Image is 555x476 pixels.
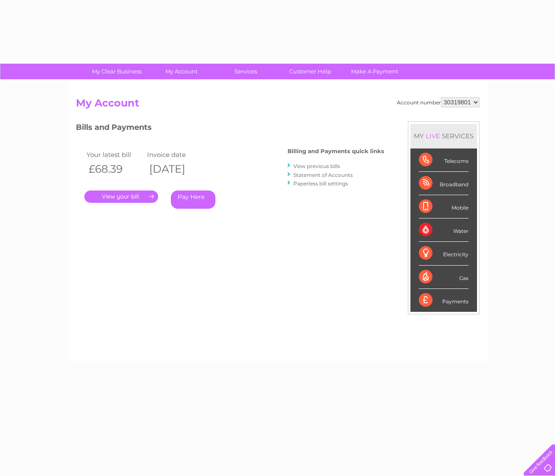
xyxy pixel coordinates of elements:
a: Services [211,64,281,79]
a: Pay Here [171,190,215,209]
th: £68.39 [84,160,145,178]
div: Payments [419,289,469,312]
div: Gas [419,266,469,289]
h4: Billing and Payments quick links [287,148,384,154]
div: Electricity [419,242,469,265]
a: My Account [146,64,216,79]
div: Water [419,218,469,242]
a: Customer Help [275,64,345,79]
th: [DATE] [145,160,206,178]
a: My Clear Business [82,64,152,79]
a: View previous bills [293,163,340,169]
div: Mobile [419,195,469,218]
h3: Bills and Payments [76,121,384,136]
a: Paperless bill settings [293,180,348,187]
td: Your latest bill [84,149,145,160]
div: Broadband [419,172,469,195]
div: Account number [397,97,480,107]
a: . [84,190,158,203]
div: Telecoms [419,148,469,172]
td: Invoice date [145,149,206,160]
h2: My Account [76,97,480,113]
div: LIVE [424,132,442,140]
div: MY SERVICES [410,124,477,148]
a: Statement of Accounts [293,172,353,178]
a: Make A Payment [340,64,410,79]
